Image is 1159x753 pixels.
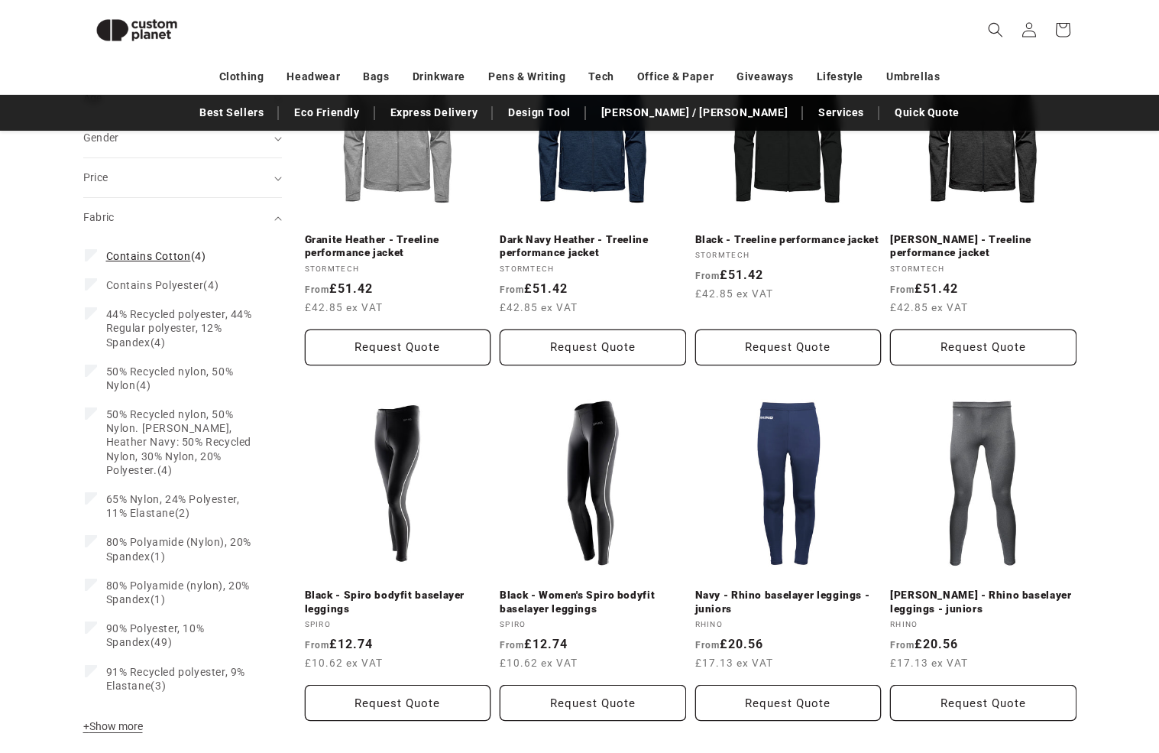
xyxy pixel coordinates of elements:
[83,719,147,741] button: Show more
[904,588,1159,753] iframe: Chat Widget
[83,171,108,183] span: Price
[287,63,340,90] a: Headwear
[500,99,578,126] a: Design Tool
[106,249,206,263] span: (4)
[83,720,143,732] span: Show more
[83,6,190,54] img: Custom Planet
[83,720,89,732] span: +
[890,329,1076,365] button: Request Quote
[83,131,119,144] span: Gender
[500,233,686,260] a: Dark Navy Heather - Treeline performance jacket
[106,308,252,348] span: 44% Recycled polyester, 44% Regular polyester, 12% Spandex
[890,685,1076,721] button: Request Quote
[106,622,256,649] span: (49)
[106,536,252,562] span: 80% Polyamide (Nylon), 20% Spandex
[106,279,204,291] span: Contains Polyester
[305,589,491,615] a: Black - Spiro bodyfit baselayer leggings
[106,365,256,392] span: (4)
[887,99,967,126] a: Quick Quote
[106,665,256,693] span: (3)
[363,63,389,90] a: Bags
[413,63,465,90] a: Drinkware
[106,579,256,606] span: (1)
[979,13,1012,47] summary: Search
[106,250,191,262] span: Contains Cotton
[287,99,367,126] a: Eco Friendly
[106,622,205,648] span: 90% Polyester, 10% Spandex
[83,211,115,223] span: Fabric
[695,685,882,721] button: Request Quote
[106,492,256,520] span: (2)
[500,685,686,721] button: Request Quote
[695,589,882,615] a: Navy - Rhino baselayer leggings - juniors
[106,365,234,391] span: 50% Recycled nylon, 50% Nylon
[192,99,271,126] a: Best Sellers
[695,233,882,247] a: Black - Treeline performance jacket
[637,63,714,90] a: Office & Paper
[890,589,1076,615] a: [PERSON_NAME] - Rhino baselayer leggings - juniors
[594,99,795,126] a: [PERSON_NAME] / [PERSON_NAME]
[106,666,246,692] span: 91% Recycled polyester, 9% Elastane
[106,278,219,292] span: (4)
[305,685,491,721] button: Request Quote
[106,535,256,563] span: (1)
[83,118,282,157] summary: Gender (0 selected)
[890,233,1076,260] a: [PERSON_NAME] - Treeline performance jacket
[886,63,940,90] a: Umbrellas
[106,407,256,477] span: (4)
[500,329,686,365] button: Request Quote
[305,233,491,260] a: Granite Heather - Treeline performance jacket
[106,408,252,476] span: 50% Recycled nylon, 50% Nylon. [PERSON_NAME], Heather Navy: 50% Recycled Nylon, 30% Nylon, 20% Po...
[811,99,872,126] a: Services
[737,63,793,90] a: Giveaways
[817,63,863,90] a: Lifestyle
[488,63,565,90] a: Pens & Writing
[106,579,251,605] span: 80% Polyamide (nylon), 20% Spandex
[106,307,256,349] span: (4)
[588,63,613,90] a: Tech
[106,493,240,519] span: 65% Nylon, 24% Polyester, 11% Elastane
[695,329,882,365] button: Request Quote
[500,589,686,615] a: Black - Women's Spiro bodyfit baselayer leggings
[219,63,264,90] a: Clothing
[383,99,486,126] a: Express Delivery
[83,158,282,197] summary: Price
[305,329,491,365] button: Request Quote
[83,198,282,237] summary: Fabric (0 selected)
